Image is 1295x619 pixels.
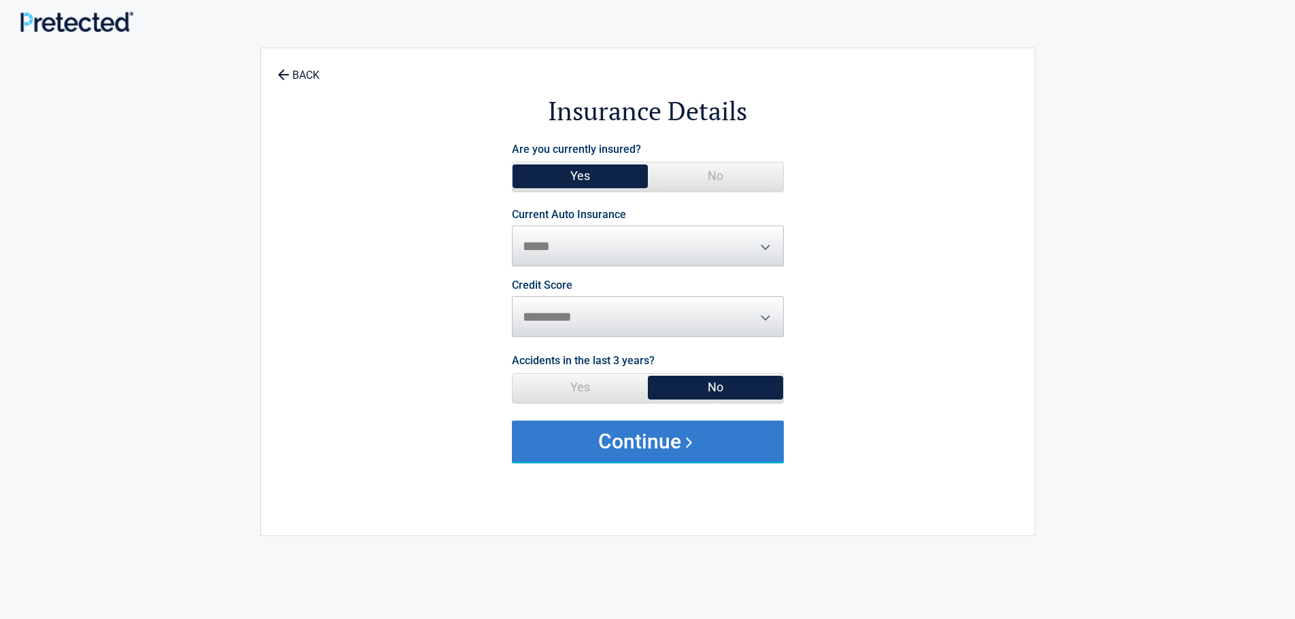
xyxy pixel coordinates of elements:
[336,94,960,128] h2: Insurance Details
[512,351,655,370] label: Accidents in the last 3 years?
[512,140,641,158] label: Are you currently insured?
[513,374,648,401] span: Yes
[275,57,322,81] a: BACK
[512,421,784,461] button: Continue
[512,280,572,291] label: Credit Score
[648,162,783,190] span: No
[513,162,648,190] span: Yes
[20,12,133,32] img: Main Logo
[512,209,626,220] label: Current Auto Insurance
[648,374,783,401] span: No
